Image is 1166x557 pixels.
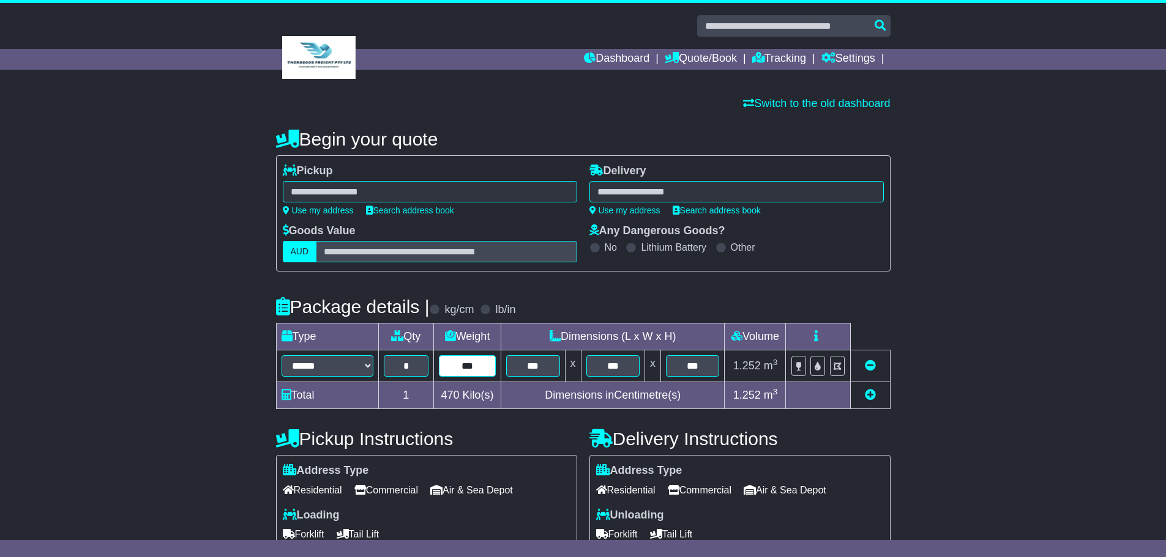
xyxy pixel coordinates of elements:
td: x [645,350,660,382]
label: Address Type [283,464,369,478]
span: 1.252 [733,360,761,372]
sup: 3 [773,358,778,367]
sup: 3 [773,387,778,396]
td: Qty [378,323,434,350]
label: Loading [283,509,340,522]
label: AUD [283,241,317,262]
span: m [764,389,778,401]
a: Settings [821,49,875,70]
td: Weight [434,323,501,350]
span: Commercial [354,481,418,500]
label: No [605,242,617,253]
span: 470 [441,389,460,401]
label: Other [731,242,755,253]
span: m [764,360,778,372]
a: Dashboard [584,49,649,70]
h4: Pickup Instructions [276,429,577,449]
td: 1 [378,382,434,409]
label: Any Dangerous Goods? [589,224,725,238]
td: Total [276,382,378,409]
label: Lithium Battery [641,242,706,253]
span: 1.252 [733,389,761,401]
span: Commercial [668,481,731,500]
a: Use my address [283,205,354,215]
span: Tail Lift [337,525,379,544]
td: Kilo(s) [434,382,501,409]
h4: Begin your quote [276,129,891,149]
td: Dimensions (L x W x H) [501,323,725,350]
a: Search address book [366,205,454,215]
label: Delivery [589,164,646,178]
h4: Delivery Instructions [589,429,891,449]
span: Forklift [596,525,638,544]
a: Quote/Book [665,49,737,70]
span: Residential [596,481,656,500]
span: Forklift [283,525,324,544]
a: Use my address [589,205,660,215]
td: Volume [725,323,786,350]
td: x [565,350,581,382]
h4: Package details | [276,297,430,317]
label: Pickup [283,164,333,178]
td: Dimensions in Centimetre(s) [501,382,725,409]
label: Unloading [596,509,664,522]
span: Air & Sea Depot [744,481,826,500]
a: Tracking [752,49,806,70]
label: Goods Value [283,224,356,238]
a: Add new item [865,389,876,401]
span: Air & Sea Depot [430,481,513,500]
label: Address Type [596,464,682,478]
td: Type [276,323,378,350]
span: Residential [283,481,342,500]
a: Switch to the old dashboard [743,97,890,109]
span: Tail Lift [650,525,693,544]
label: kg/cm [444,303,474,317]
a: Search address book [673,205,761,215]
a: Remove this item [865,360,876,372]
label: lb/in [495,303,515,317]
